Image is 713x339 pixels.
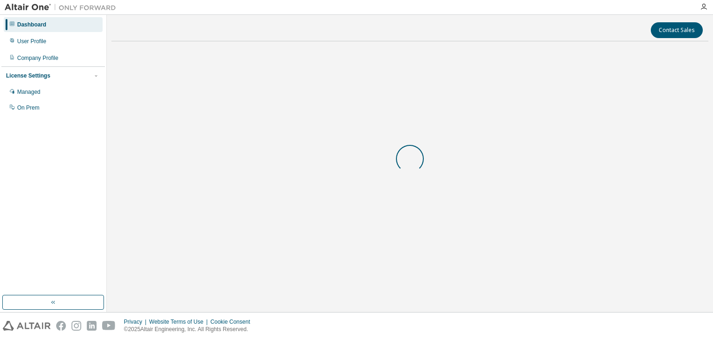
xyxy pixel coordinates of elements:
[6,72,50,79] div: License Settings
[17,54,58,62] div: Company Profile
[124,326,256,333] p: © 2025 Altair Engineering, Inc. All Rights Reserved.
[149,318,210,326] div: Website Terms of Use
[56,321,66,331] img: facebook.svg
[5,3,121,12] img: Altair One
[17,88,40,96] div: Managed
[651,22,703,38] button: Contact Sales
[3,321,51,331] img: altair_logo.svg
[210,318,255,326] div: Cookie Consent
[102,321,116,331] img: youtube.svg
[124,318,149,326] div: Privacy
[17,38,46,45] div: User Profile
[17,104,39,111] div: On Prem
[71,321,81,331] img: instagram.svg
[87,321,97,331] img: linkedin.svg
[17,21,46,28] div: Dashboard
